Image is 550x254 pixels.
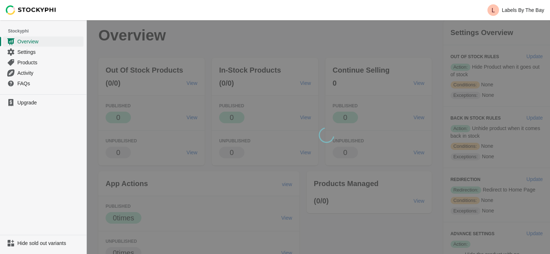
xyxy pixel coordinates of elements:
a: Settings [3,47,84,57]
span: Stockyphi [8,27,86,35]
span: Upgrade [17,99,82,106]
img: Stockyphi [6,5,56,15]
button: Avatar with initials LLabels By The Bay [485,3,547,17]
span: Settings [17,48,82,56]
a: FAQs [3,78,84,89]
a: Hide sold out variants [3,238,84,248]
span: Products [17,59,82,66]
span: FAQs [17,80,82,87]
text: L [491,7,495,13]
a: Overview [3,36,84,47]
a: Products [3,57,84,68]
span: Activity [17,69,82,77]
a: Upgrade [3,98,84,108]
span: Avatar with initials L [487,4,499,16]
a: Activity [3,68,84,78]
p: Labels By The Bay [502,7,544,13]
span: Overview [17,38,82,45]
span: Hide sold out variants [17,240,82,247]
